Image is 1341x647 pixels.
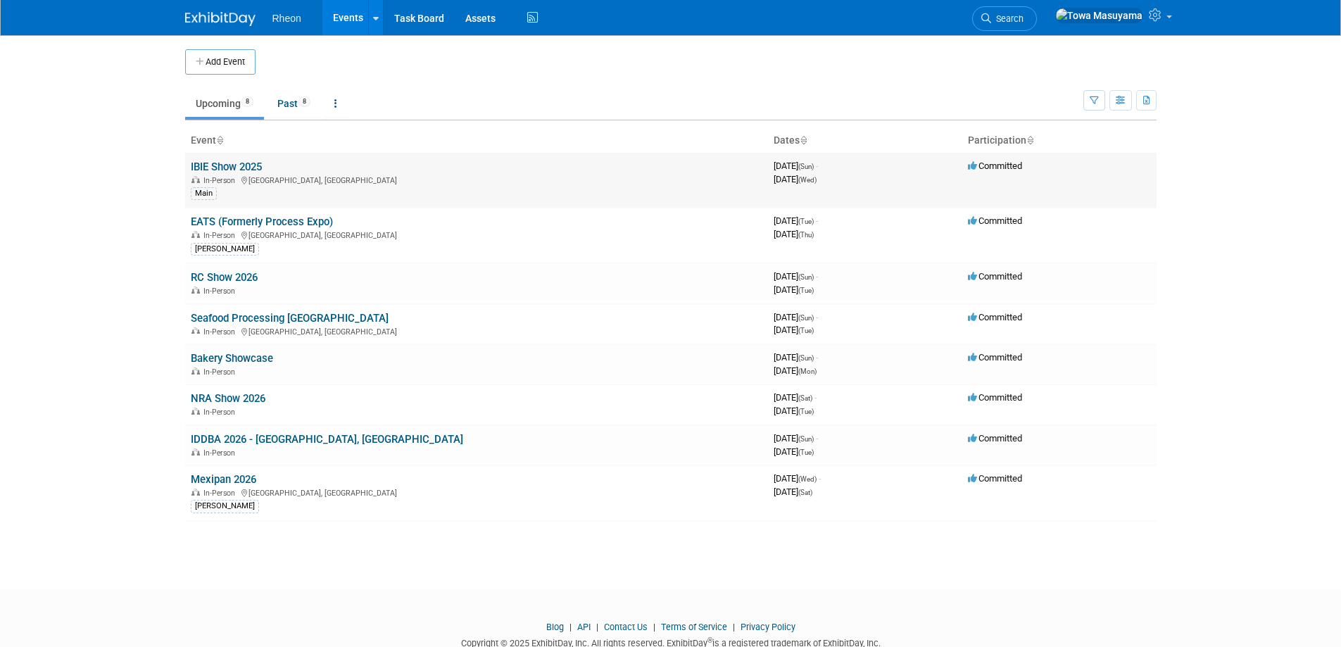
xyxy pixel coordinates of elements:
[191,352,273,365] a: Bakery Showcase
[774,365,817,376] span: [DATE]
[798,327,814,334] span: (Tue)
[798,231,814,239] span: (Thu)
[191,473,256,486] a: Mexipan 2026
[798,354,814,362] span: (Sun)
[191,500,259,513] div: [PERSON_NAME]
[814,392,817,403] span: -
[1055,8,1143,23] img: Towa Masuyama
[203,368,239,377] span: In-Person
[768,129,962,153] th: Dates
[968,392,1022,403] span: Committed
[1026,134,1033,146] a: Sort by Participation Type
[816,215,818,226] span: -
[566,622,575,632] span: |
[798,448,814,456] span: (Tue)
[774,174,817,184] span: [DATE]
[191,243,259,256] div: [PERSON_NAME]
[593,622,602,632] span: |
[203,327,239,337] span: In-Person
[267,90,321,117] a: Past8
[272,13,301,24] span: Rheon
[774,271,818,282] span: [DATE]
[991,13,1024,24] span: Search
[972,6,1037,31] a: Search
[816,312,818,322] span: -
[203,231,239,240] span: In-Person
[241,96,253,107] span: 8
[774,486,812,497] span: [DATE]
[191,312,389,325] a: Seafood Processing [GEOGRAPHIC_DATA]
[185,12,256,26] img: ExhibitDay
[191,368,200,375] img: In-Person Event
[798,273,814,281] span: (Sun)
[816,161,818,171] span: -
[216,134,223,146] a: Sort by Event Name
[798,408,814,415] span: (Tue)
[798,489,812,496] span: (Sat)
[650,622,659,632] span: |
[774,161,818,171] span: [DATE]
[774,473,821,484] span: [DATE]
[577,622,591,632] a: API
[191,325,762,337] div: [GEOGRAPHIC_DATA], [GEOGRAPHIC_DATA]
[774,229,814,239] span: [DATE]
[774,406,814,416] span: [DATE]
[968,161,1022,171] span: Committed
[185,129,768,153] th: Event
[185,90,264,117] a: Upcoming8
[203,287,239,296] span: In-Person
[203,176,239,185] span: In-Person
[741,622,795,632] a: Privacy Policy
[191,486,762,498] div: [GEOGRAPHIC_DATA], [GEOGRAPHIC_DATA]
[185,49,256,75] button: Add Event
[968,271,1022,282] span: Committed
[798,314,814,322] span: (Sun)
[191,174,762,185] div: [GEOGRAPHIC_DATA], [GEOGRAPHIC_DATA]
[774,392,817,403] span: [DATE]
[191,176,200,183] img: In-Person Event
[816,271,818,282] span: -
[604,622,648,632] a: Contact Us
[774,352,818,363] span: [DATE]
[798,368,817,375] span: (Mon)
[191,231,200,238] img: In-Person Event
[968,352,1022,363] span: Committed
[968,312,1022,322] span: Committed
[800,134,807,146] a: Sort by Start Date
[191,489,200,496] img: In-Person Event
[191,287,200,294] img: In-Person Event
[661,622,727,632] a: Terms of Service
[191,433,463,446] a: IDDBA 2026 - [GEOGRAPHIC_DATA], [GEOGRAPHIC_DATA]
[798,435,814,443] span: (Sun)
[816,352,818,363] span: -
[729,622,738,632] span: |
[191,229,762,240] div: [GEOGRAPHIC_DATA], [GEOGRAPHIC_DATA]
[968,433,1022,444] span: Committed
[798,176,817,184] span: (Wed)
[968,473,1022,484] span: Committed
[774,215,818,226] span: [DATE]
[546,622,564,632] a: Blog
[191,448,200,456] img: In-Person Event
[191,392,265,405] a: NRA Show 2026
[798,287,814,294] span: (Tue)
[819,473,821,484] span: -
[191,408,200,415] img: In-Person Event
[968,215,1022,226] span: Committed
[774,284,814,295] span: [DATE]
[798,218,814,225] span: (Tue)
[774,325,814,335] span: [DATE]
[203,408,239,417] span: In-Person
[798,163,814,170] span: (Sun)
[298,96,310,107] span: 8
[191,215,333,228] a: EATS (Formerly Process Expo)
[798,394,812,402] span: (Sat)
[774,446,814,457] span: [DATE]
[707,636,712,644] sup: ®
[191,327,200,334] img: In-Person Event
[816,433,818,444] span: -
[774,433,818,444] span: [DATE]
[203,489,239,498] span: In-Person
[191,161,262,173] a: IBIE Show 2025
[798,475,817,483] span: (Wed)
